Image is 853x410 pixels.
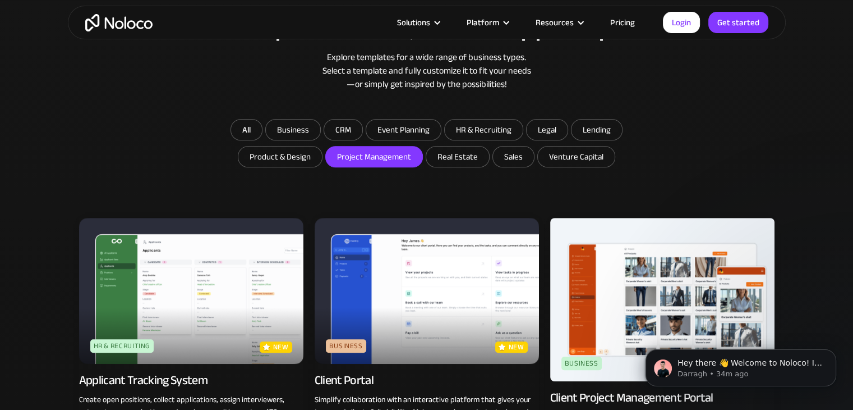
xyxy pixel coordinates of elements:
a: All [230,119,262,140]
div: Client Portal [315,372,374,388]
div: Applicant Tracking System [79,372,208,388]
div: Explore templates for a wide range of business types. Select a template and fully customize it to... [79,51,774,91]
div: HR & Recruiting [90,339,154,353]
form: Email Form [202,119,651,170]
iframe: Intercom notifications message [629,326,853,404]
div: Resources [536,15,574,30]
div: Platform [453,15,522,30]
p: new [509,341,524,353]
div: Solutions [397,15,430,30]
div: Solutions [383,15,453,30]
div: Platform [467,15,499,30]
a: Get started [708,12,768,33]
p: new [273,341,289,353]
a: Login [663,12,700,33]
div: Resources [522,15,596,30]
div: Client Project Management Portal [550,390,713,406]
a: Pricing [596,15,649,30]
a: home [85,14,153,31]
div: Business [326,339,366,353]
div: Business [561,357,602,370]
